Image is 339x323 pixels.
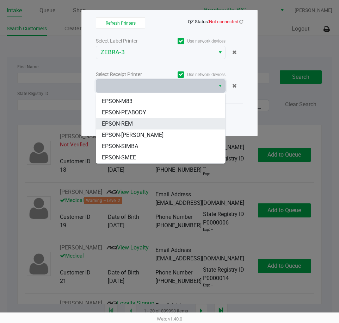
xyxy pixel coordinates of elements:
[157,316,182,322] span: Web: v1.40.0
[209,19,238,24] span: Not connected
[102,131,164,139] span: EPSON-[PERSON_NAME]
[96,71,161,78] div: Select Receipt Printer
[96,37,161,45] div: Select Label Printer
[102,142,138,151] span: EPSON-SIMBA
[188,19,243,24] span: QZ Status:
[102,120,133,128] span: EPSON-REM
[102,153,136,162] span: EPSON-SMEE
[100,48,211,57] span: ZEBRA-3
[215,80,225,92] button: Select
[161,71,226,78] label: Use network devices
[102,97,132,106] span: EPSON-M83
[215,46,225,59] button: Select
[102,108,146,117] span: EPSON-PEABODY
[161,38,226,44] label: Use network devices
[106,21,136,26] span: Refresh Printers
[96,17,145,28] button: Refresh Printers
